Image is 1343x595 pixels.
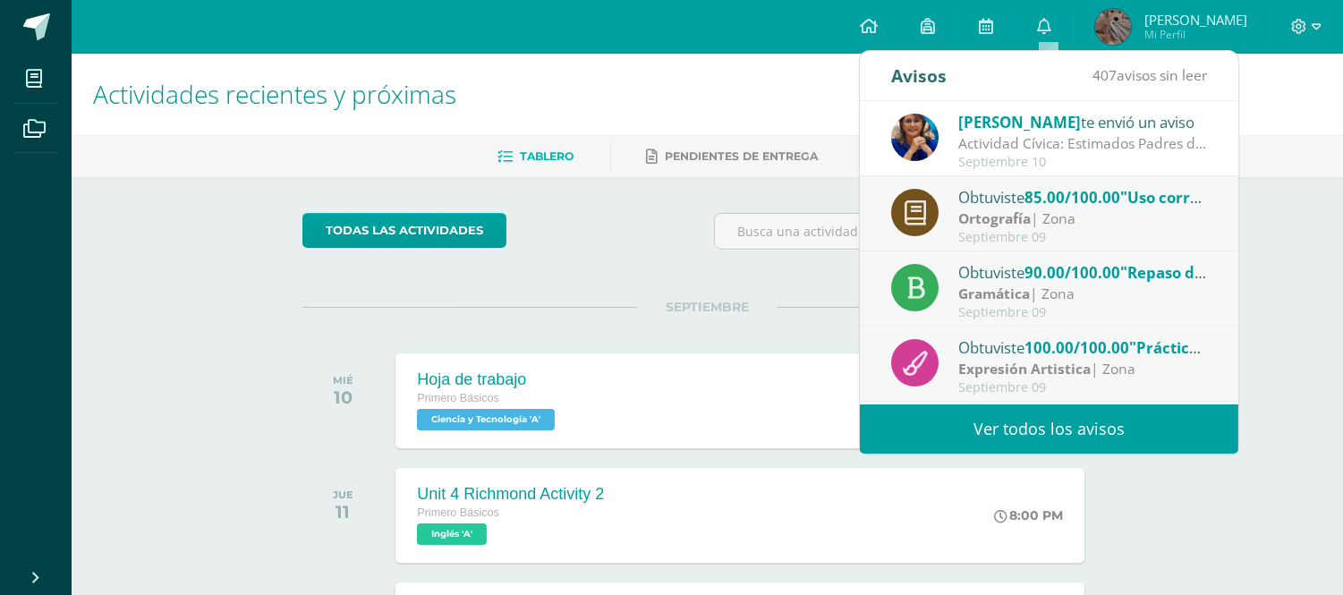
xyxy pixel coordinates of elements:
[958,208,1207,229] div: | Zona
[93,77,456,111] span: Actividades recientes y próximas
[1144,11,1247,29] span: [PERSON_NAME]
[891,114,939,161] img: 5d6f35d558c486632aab3bda9a330e6b.png
[958,359,1091,378] strong: Expresión Artistica
[958,305,1207,320] div: Septiembre 09
[1144,27,1247,42] span: Mi Perfil
[417,523,487,545] span: Inglés 'A'
[1129,337,1205,358] span: "Práctica"
[417,392,499,404] span: Primero Básicos
[302,213,506,248] a: todas las Actividades
[958,208,1031,228] strong: Ortografía
[994,507,1063,523] div: 8:00 PM
[1024,337,1129,358] span: 100.00/100.00
[637,299,778,315] span: SEPTIEMBRE
[333,374,353,387] div: MIÉ
[958,284,1030,303] strong: Gramática
[498,142,574,171] a: Tablero
[958,359,1207,379] div: | Zona
[958,112,1081,132] span: [PERSON_NAME]
[958,336,1207,359] div: Obtuviste en
[417,370,559,389] div: Hoja de trabajo
[521,149,574,163] span: Tablero
[958,260,1207,284] div: Obtuviste en
[958,230,1207,245] div: Septiembre 09
[417,506,499,519] span: Primero Básicos
[417,485,604,504] div: Unit 4 Richmond Activity 2
[958,185,1207,208] div: Obtuviste en
[958,110,1207,133] div: te envió un aviso
[1120,187,1308,208] span: "Uso correcto de la B y V"
[715,214,1111,249] input: Busca una actividad próxima aquí...
[958,155,1207,170] div: Septiembre 10
[958,284,1207,304] div: | Zona
[891,51,947,100] div: Avisos
[1095,9,1131,45] img: 31939a3c825507503baf5dccd1318a21.png
[1092,65,1207,85] span: avisos sin leer
[958,380,1207,395] div: Septiembre 09
[333,489,353,501] div: JUE
[417,409,555,430] span: Ciencia y Tecnología 'A'
[860,404,1238,454] a: Ver todos los avisos
[666,149,819,163] span: Pendientes de entrega
[333,501,353,523] div: 11
[333,387,353,408] div: 10
[1092,65,1117,85] span: 407
[647,142,819,171] a: Pendientes de entrega
[1024,187,1120,208] span: 85.00/100.00
[958,133,1207,154] div: Actividad Cívica: Estimados Padres de Familia: Deseamos que la paz y amor de la familia de Nazare...
[1024,262,1120,283] span: 90.00/100.00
